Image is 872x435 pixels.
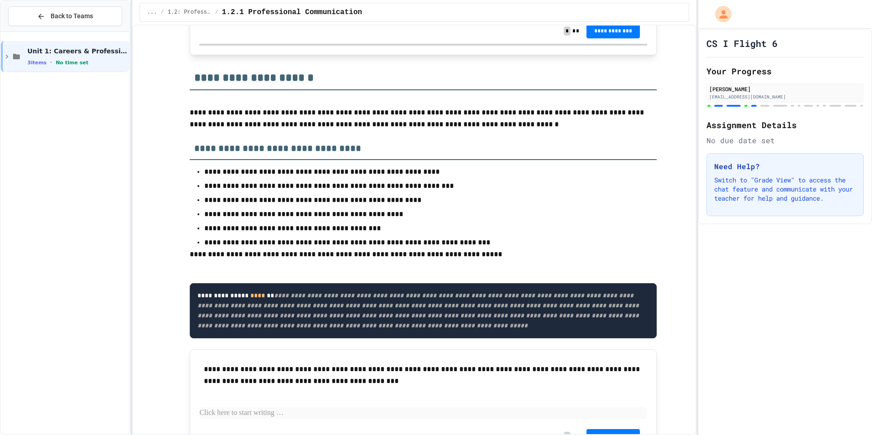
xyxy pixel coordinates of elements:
[56,60,88,66] span: No time set
[709,85,861,93] div: [PERSON_NAME]
[706,135,864,146] div: No due date set
[8,6,122,26] button: Back to Teams
[215,9,218,16] span: /
[161,9,164,16] span: /
[51,11,93,21] span: Back to Teams
[27,47,128,55] span: Unit 1: Careers & Professionalism
[706,65,864,78] h2: Your Progress
[706,4,734,25] div: My Account
[222,7,362,18] span: 1.2.1 Professional Communication
[709,93,861,100] div: [EMAIL_ADDRESS][DOMAIN_NAME]
[714,176,856,203] p: Switch to "Grade View" to access the chat feature and communicate with your teacher for help and ...
[50,59,52,66] span: •
[27,60,47,66] span: 3 items
[147,9,157,16] span: ...
[167,9,211,16] span: 1.2: Professional Communication
[706,119,864,131] h2: Assignment Details
[714,161,856,172] h3: Need Help?
[706,37,778,50] h1: CS I Flight 6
